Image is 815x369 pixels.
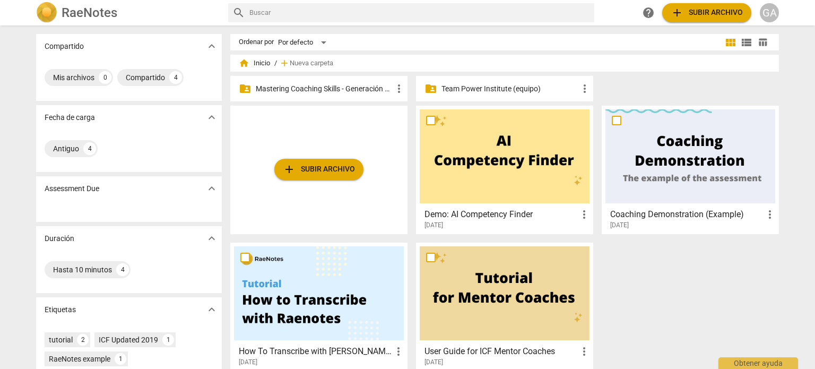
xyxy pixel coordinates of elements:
[279,58,290,68] span: add
[45,304,76,315] p: Etiquetas
[578,208,591,221] span: more_vert
[99,71,111,84] div: 0
[115,353,126,365] div: 1
[45,183,99,194] p: Assessment Due
[53,72,94,83] div: Mis archivos
[424,208,578,221] h3: Demo: AI Competency Finder
[578,82,591,95] span: more_vert
[83,142,96,155] div: 4
[274,159,363,180] button: Subir
[610,208,764,221] h3: Coaching Demonstration (Example)
[205,182,218,195] span: expand_more
[718,357,798,369] div: Obtener ayuda
[755,35,770,50] button: Tabla
[283,163,296,176] span: add
[239,58,270,68] span: Inicio
[441,83,578,95] p: Team Power Institute (equipo)
[610,221,629,230] span: [DATE]
[642,6,655,19] span: help
[204,38,220,54] button: Mostrar más
[758,37,768,47] span: table_chart
[204,302,220,317] button: Mostrar más
[290,59,333,67] span: Nueva carpeta
[249,4,590,21] input: Buscar
[764,208,776,221] span: more_vert
[278,34,330,51] div: Por defecto
[760,3,779,22] button: GA
[49,334,73,345] div: tutorial
[232,6,245,19] span: search
[724,36,737,49] span: view_module
[45,41,84,52] p: Compartido
[239,345,392,358] h3: How To Transcribe with RaeNotes
[424,82,437,95] span: folder_shared
[239,82,252,95] span: folder_shared
[578,345,591,358] span: more_vert
[169,71,182,84] div: 4
[392,345,405,358] span: more_vert
[205,303,218,316] span: expand_more
[45,233,74,244] p: Duración
[424,345,578,358] h3: User Guide for ICF Mentor Coaches
[62,5,117,20] h2: RaeNotes
[204,230,220,246] button: Mostrar más
[283,163,355,176] span: Subir archivo
[239,358,257,367] span: [DATE]
[116,263,129,276] div: 4
[53,264,112,275] div: Hasta 10 minutos
[671,6,743,19] span: Subir archivo
[239,58,249,68] span: home
[205,111,218,124] span: expand_more
[605,109,775,229] a: Coaching Demonstration (Example)[DATE]
[393,82,405,95] span: more_vert
[274,59,277,67] span: /
[256,83,393,95] p: Mastering Coaching Skills - Generación 31
[205,232,218,245] span: expand_more
[204,181,220,196] button: Mostrar más
[424,358,443,367] span: [DATE]
[662,3,751,22] button: Subir
[205,40,218,53] span: expand_more
[723,35,739,50] button: Cuadrícula
[49,354,110,364] div: RaeNotes example
[424,221,443,230] span: [DATE]
[162,334,174,346] div: 1
[740,36,753,49] span: view_list
[420,109,589,229] a: Demo: AI Competency Finder[DATE]
[671,6,683,19] span: add
[99,334,158,345] div: ICF Updated 2019
[420,246,589,366] a: User Guide for ICF Mentor Coaches[DATE]
[45,112,95,123] p: Fecha de carga
[639,3,658,22] a: Obtener ayuda
[53,143,79,154] div: Antiguo
[36,2,57,23] img: Logo
[77,334,89,346] div: 2
[204,109,220,125] button: Mostrar más
[234,246,404,366] a: How To Transcribe with [PERSON_NAME][DATE]
[126,72,165,83] div: Compartido
[36,2,220,23] a: LogoRaeNotes
[239,38,274,46] div: Ordenar por
[739,35,755,50] button: Lista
